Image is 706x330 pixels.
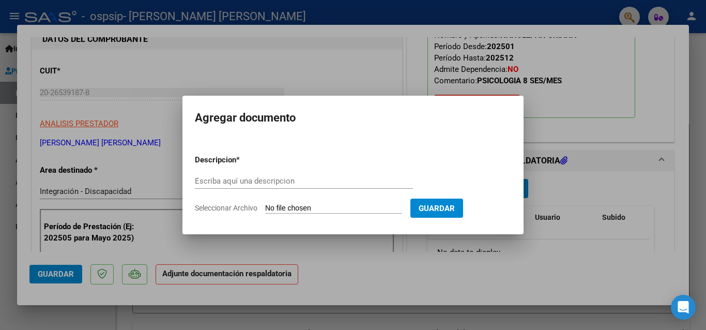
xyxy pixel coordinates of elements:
button: Guardar [410,199,463,218]
h2: Agregar documento [195,108,511,128]
span: Seleccionar Archivo [195,204,257,212]
span: Guardar [419,204,455,213]
p: Descripcion [195,154,290,166]
div: Open Intercom Messenger [671,295,696,320]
